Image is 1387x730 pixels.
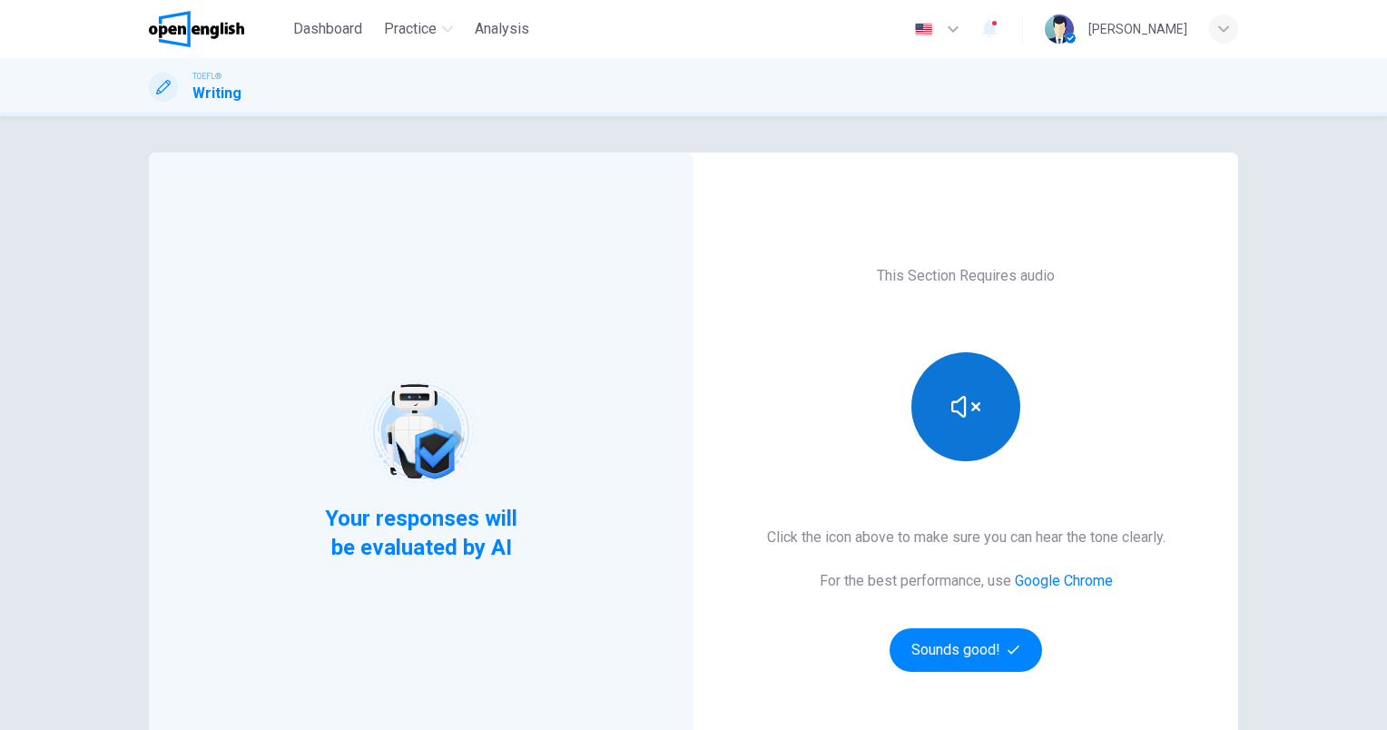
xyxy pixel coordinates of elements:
h6: Click the icon above to make sure you can hear the tone clearly. [767,527,1166,548]
span: Practice [384,18,437,40]
img: OpenEnglish logo [149,11,244,47]
a: OpenEnglish logo [149,11,286,47]
button: Analysis [467,13,536,45]
h1: Writing [192,83,241,104]
span: TOEFL® [192,70,221,83]
button: Dashboard [286,13,369,45]
button: Sounds good! [890,628,1042,672]
img: robot icon [363,374,478,489]
span: Your responses will be evaluated by AI [311,504,532,562]
span: Dashboard [293,18,362,40]
div: [PERSON_NAME] [1088,18,1187,40]
h6: This Section Requires audio [877,265,1055,287]
img: Profile picture [1045,15,1074,44]
span: Analysis [475,18,529,40]
img: en [912,23,935,36]
button: Practice [377,13,460,45]
h6: For the best performance, use [820,570,1113,592]
a: Google Chrome [1015,572,1113,589]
